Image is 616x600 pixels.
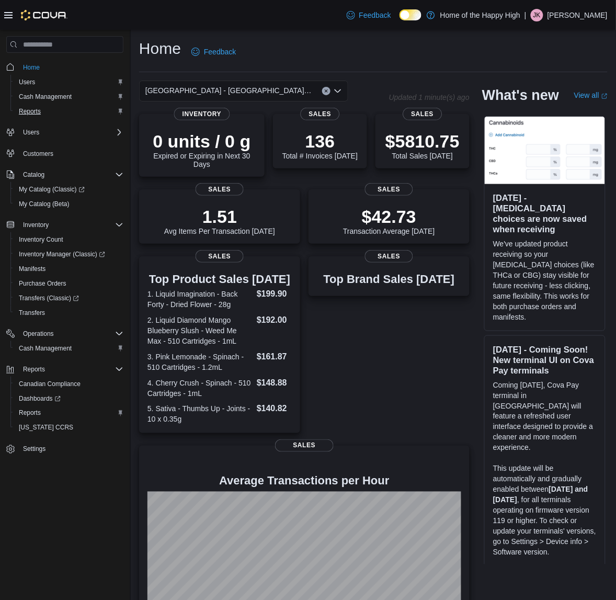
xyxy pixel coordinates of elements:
[15,307,123,319] span: Transfers
[19,344,72,353] span: Cash Management
[15,263,123,275] span: Manifests
[19,409,41,417] span: Reports
[19,294,79,302] span: Transfers (Classic)
[322,87,330,95] button: Clear input
[15,90,76,103] a: Cash Management
[147,352,253,372] dt: 3. Pink Lemonade - Spinach - 510 Cartridges - 1.2mL
[15,378,123,390] span: Canadian Compliance
[15,277,71,290] a: Purchase Orders
[385,131,460,152] p: $5810.75
[282,131,358,152] p: 136
[10,377,128,391] button: Canadian Compliance
[19,60,123,73] span: Home
[2,59,128,74] button: Home
[389,93,470,101] p: Updated 1 minute(s) ago
[2,362,128,377] button: Reports
[139,38,181,59] h1: Home
[19,200,70,208] span: My Catalog (Beta)
[482,87,559,104] h2: What's new
[10,104,128,119] button: Reports
[15,183,123,196] span: My Catalog (Classic)
[10,341,128,356] button: Cash Management
[19,78,35,86] span: Users
[19,107,41,116] span: Reports
[2,125,128,140] button: Users
[23,128,39,137] span: Users
[257,377,292,389] dd: $148.88
[15,422,77,434] a: [US_STATE] CCRS
[2,146,128,161] button: Customers
[524,9,527,21] p: |
[187,41,240,62] a: Feedback
[10,391,128,406] a: Dashboards
[10,75,128,89] button: Users
[145,84,312,97] span: [GEOGRAPHIC_DATA] - [GEOGRAPHIC_DATA] - Fire & Flower
[147,475,461,488] h4: Average Transactions per Hour
[19,327,58,340] button: Operations
[19,443,50,456] a: Settings
[19,168,49,181] button: Catalog
[493,239,597,322] p: We've updated product receiving so your [MEDICAL_DATA] choices (like THCa or CBG) stay visible fo...
[15,198,123,210] span: My Catalog (Beta)
[10,421,128,435] button: [US_STATE] CCRS
[23,150,53,158] span: Customers
[10,89,128,104] button: Cash Management
[15,248,123,261] span: Inventory Manager (Classic)
[19,148,58,160] a: Customers
[385,131,460,160] div: Total Sales [DATE]
[493,193,597,234] h3: [DATE] - [MEDICAL_DATA] choices are now saved when receiving
[19,168,123,181] span: Catalog
[601,93,608,99] svg: External link
[10,247,128,262] a: Inventory Manager (Classic)
[531,9,543,21] div: Joshua Kirkham
[547,9,608,21] p: [PERSON_NAME]
[574,91,608,99] a: View allExternal link
[19,126,123,139] span: Users
[359,10,391,20] span: Feedback
[19,363,49,376] button: Reports
[15,392,123,405] span: Dashboards
[15,105,123,118] span: Reports
[15,183,89,196] a: My Catalog (Classic)
[493,463,597,558] p: This update will be automatically and gradually enabled between , for all terminals operating on ...
[147,131,256,152] p: 0 units / 0 g
[15,90,123,103] span: Cash Management
[10,232,128,247] button: Inventory Count
[15,292,123,304] span: Transfers (Classic)
[19,235,63,244] span: Inventory Count
[6,55,123,484] nav: Complex example
[19,219,53,231] button: Inventory
[147,378,253,399] dt: 4. Cherry Crush - Spinach - 510 Cartridges - 1mL
[2,218,128,232] button: Inventory
[324,273,455,286] h3: Top Brand Sales [DATE]
[15,277,123,290] span: Purchase Orders
[15,233,123,246] span: Inventory Count
[164,206,275,227] p: 1.51
[15,307,49,319] a: Transfers
[365,183,413,196] span: Sales
[19,279,66,288] span: Purchase Orders
[343,206,435,235] div: Transaction Average [DATE]
[10,182,128,197] a: My Catalog (Classic)
[23,221,49,229] span: Inventory
[10,291,128,305] a: Transfers (Classic)
[301,108,340,120] span: Sales
[19,394,61,403] span: Dashboards
[10,262,128,276] button: Manifests
[365,250,413,263] span: Sales
[15,392,65,405] a: Dashboards
[15,292,83,304] a: Transfers (Classic)
[23,365,45,373] span: Reports
[493,485,588,504] strong: [DATE] and [DATE]
[23,445,45,454] span: Settings
[15,76,39,88] a: Users
[15,105,45,118] a: Reports
[257,288,292,300] dd: $199.90
[275,439,334,452] span: Sales
[15,407,123,420] span: Reports
[19,147,123,160] span: Customers
[2,326,128,341] button: Operations
[403,108,442,120] span: Sales
[15,342,123,355] span: Cash Management
[343,5,395,26] a: Feedback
